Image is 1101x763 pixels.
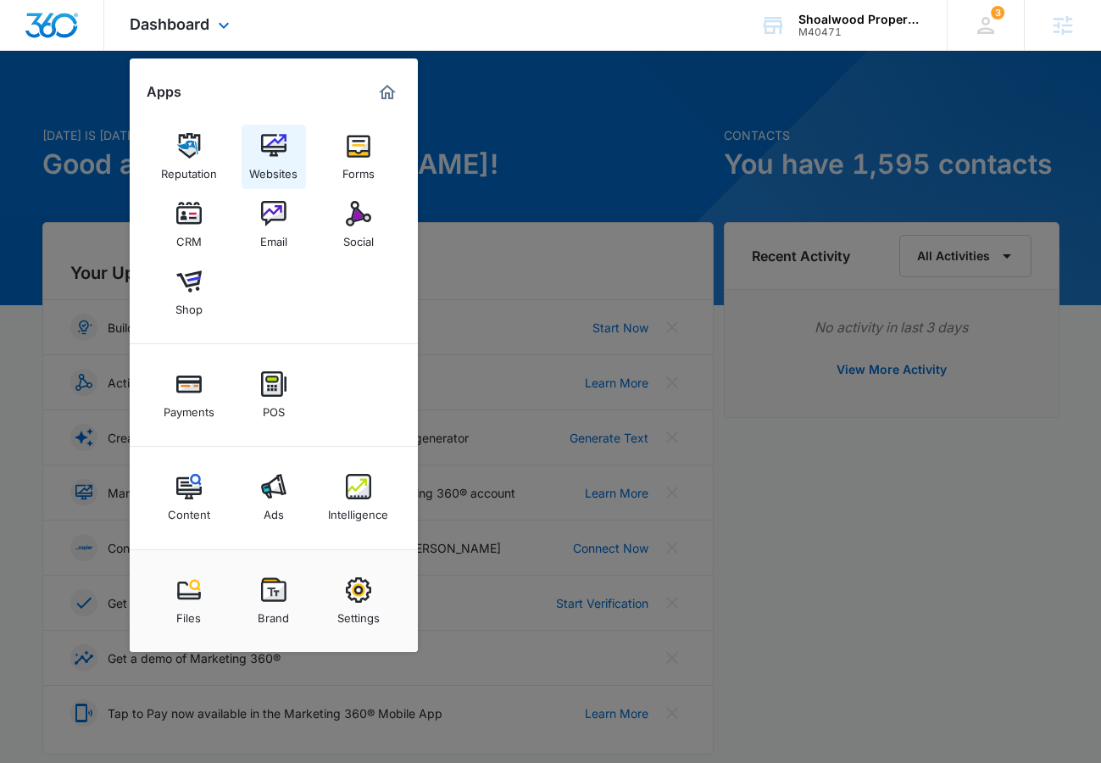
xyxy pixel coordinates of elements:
a: Payments [157,363,221,427]
div: account id [798,26,922,38]
div: notifications count [991,6,1004,19]
div: Websites [249,159,297,181]
h2: Apps [147,84,181,100]
div: Files [176,603,201,625]
div: Ads [264,499,284,521]
a: Reputation [157,125,221,189]
a: Forms [326,125,391,189]
a: Ads [242,465,306,530]
span: 3 [991,6,1004,19]
div: Shop [175,294,203,316]
a: Email [242,192,306,257]
div: POS [263,397,285,419]
div: Payments [164,397,214,419]
a: POS [242,363,306,427]
div: CRM [176,226,202,248]
div: Social [343,226,374,248]
div: Brand [258,603,289,625]
a: Social [326,192,391,257]
div: Intelligence [328,499,388,521]
span: Dashboard [130,15,209,33]
a: Brand [242,569,306,633]
div: account name [798,13,922,26]
a: CRM [157,192,221,257]
div: Email [260,226,287,248]
a: Websites [242,125,306,189]
a: Settings [326,569,391,633]
a: Files [157,569,221,633]
a: Shop [157,260,221,325]
a: Marketing 360® Dashboard [374,79,401,106]
div: Forms [342,159,375,181]
a: Content [157,465,221,530]
div: Reputation [161,159,217,181]
div: Settings [337,603,380,625]
a: Intelligence [326,465,391,530]
div: Content [168,499,210,521]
